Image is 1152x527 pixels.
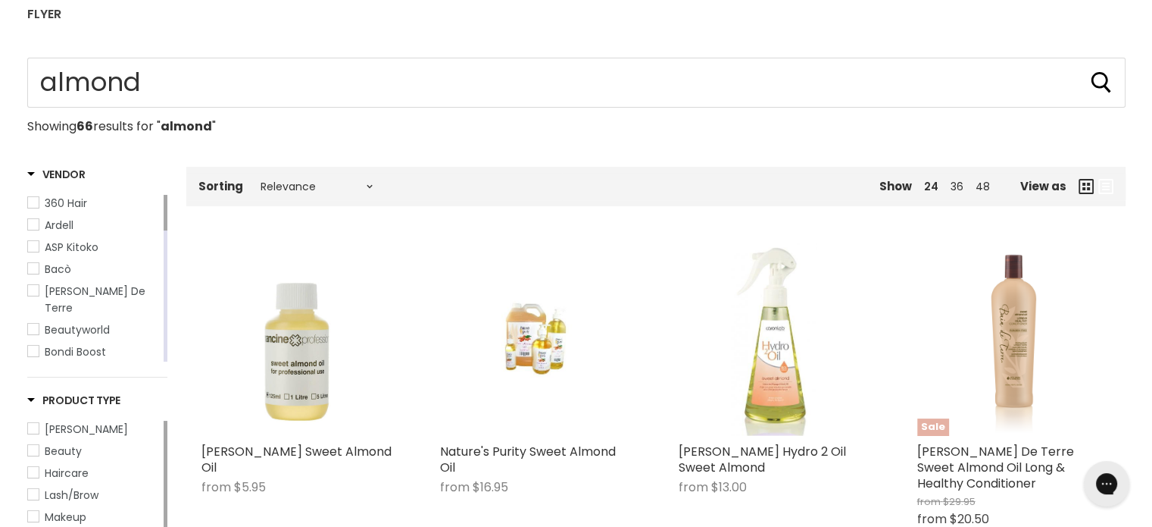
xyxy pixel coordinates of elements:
input: Search [27,58,1125,108]
a: Caron Hydro 2 Oil Sweet Almond [679,243,872,436]
a: Bain De Terre Sweet Almond Oil Long & Healthy ConditionerSale [917,243,1110,436]
a: Makeup [27,509,161,525]
span: Lash/Brow [45,488,98,503]
a: 48 [976,179,990,194]
span: Bondi Boost [45,344,106,359]
iframe: Gorgias live chat messenger [1076,456,1137,512]
a: Nature's Purity Sweet Almond Oil [440,443,616,476]
a: Ardell [27,217,161,234]
a: 360 Hair [27,195,161,212]
span: 360 Hair [45,196,87,211]
h3: Vendor [27,167,86,182]
img: Nature's Purity Sweet Almond Oil [472,243,600,436]
span: Sale [917,419,949,436]
span: Beauty [45,444,82,459]
a: [PERSON_NAME] Sweet Almond Oil [201,443,392,476]
label: Sorting [198,180,243,193]
a: Bondi Boost [27,343,161,360]
img: Caron Hydro 2 Oil Sweet Almond [710,243,839,436]
a: 36 [951,179,963,194]
span: Haircare [45,466,89,481]
span: Ardell [45,218,73,233]
span: Makeup [45,510,86,525]
p: Showing results for " " [27,120,1125,133]
button: Search [1089,71,1113,95]
strong: almond [161,118,212,135]
span: from [201,478,231,496]
span: $5.95 [234,478,266,496]
span: $29.95 [943,494,976,509]
strong: 66 [76,118,93,135]
a: Bacò [27,261,161,278]
span: View as [1020,180,1066,193]
span: $13.00 [711,478,747,496]
span: [PERSON_NAME] De Terre [45,284,145,315]
a: Beautyworld [27,322,161,338]
a: [PERSON_NAME] Hydro 2 Oil Sweet Almond [679,443,846,476]
span: $16.95 [473,478,508,496]
img: Bain De Terre Sweet Almond Oil Long & Healthy Conditioner [949,243,1078,436]
a: [PERSON_NAME] De Terre Sweet Almond Oil Long & Healthy Conditioner [917,443,1074,492]
h3: Product Type [27,393,121,408]
a: Barber [27,421,161,438]
a: Haircare [27,465,161,482]
span: Show [879,178,912,194]
span: from [679,478,708,496]
a: Beauty [27,443,161,460]
a: 24 [924,179,938,194]
span: [PERSON_NAME] [45,422,128,437]
a: Bain De Terre [27,283,161,316]
form: Product [27,58,1125,108]
a: Lash/Brow [27,487,161,503]
a: Nature's Purity Sweet Almond Oil [440,243,633,436]
span: Bacò [45,262,71,277]
a: ASP Kitoko [27,239,161,256]
span: from [440,478,470,496]
span: Beautyworld [45,322,110,337]
img: Mancine Sweet Almond Oil [201,243,395,436]
span: from [917,494,941,509]
span: ASP Kitoko [45,240,98,255]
